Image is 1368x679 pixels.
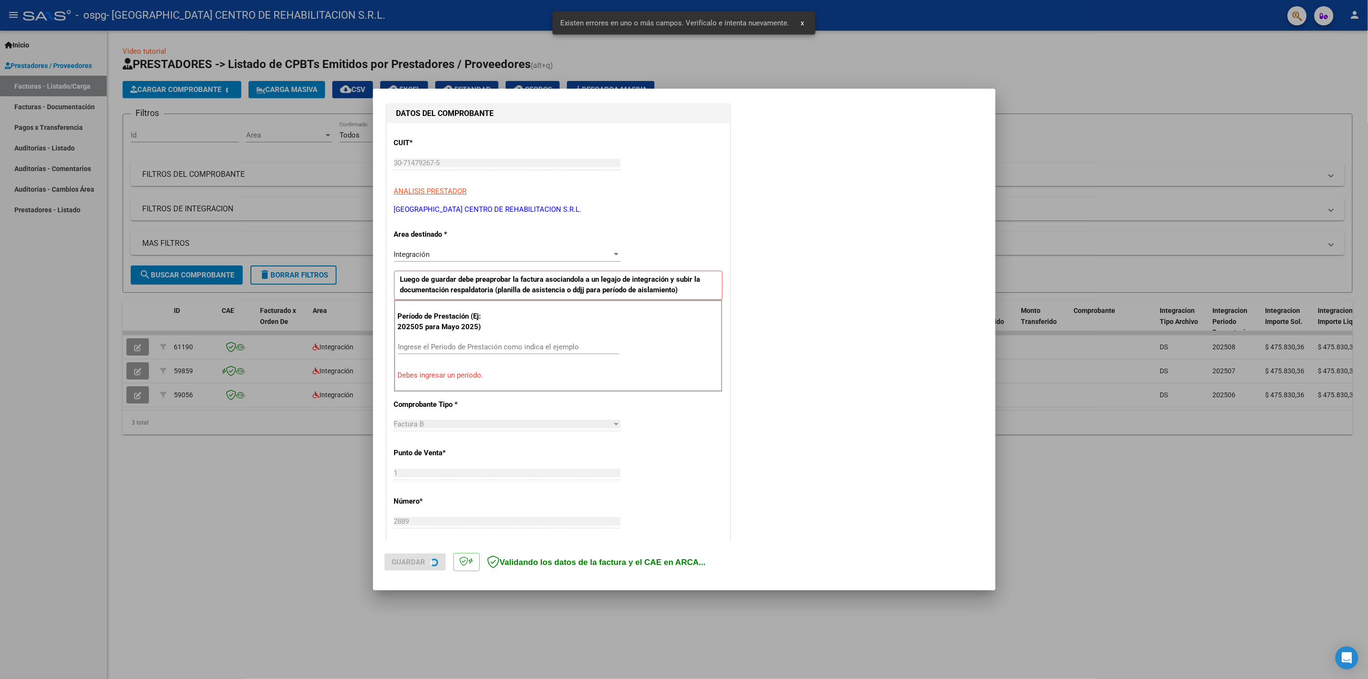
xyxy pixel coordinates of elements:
[398,370,719,381] p: Debes ingresar un período.
[560,18,789,28] span: Existen errores en uno o más campos. Verifícalo e intenta nuevamente.
[801,19,804,27] span: x
[793,14,812,32] button: x
[394,399,493,410] p: Comprobante Tipo *
[394,250,430,259] span: Integración
[392,558,426,566] span: Guardar
[398,311,494,333] p: Período de Prestación (Ej: 202505 para Mayo 2025)
[394,229,493,240] p: Area destinado *
[394,420,424,428] span: Factura B
[394,448,493,459] p: Punto de Venta
[400,275,701,295] strong: Luego de guardar debe preaprobar la factura asociandola a un legajo de integración y subir la doc...
[487,558,706,567] span: Validando los datos de la factura y el CAE en ARCA...
[394,204,723,215] p: [GEOGRAPHIC_DATA] CENTRO DE REHABILITACION S.R.L.
[384,553,446,571] button: Guardar
[394,187,467,196] span: ANALISIS PRESTADOR
[394,138,493,149] p: CUIT
[396,109,494,118] strong: DATOS DEL COMPROBANTE
[394,496,493,507] p: Número
[1335,646,1358,669] div: Open Intercom Messenger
